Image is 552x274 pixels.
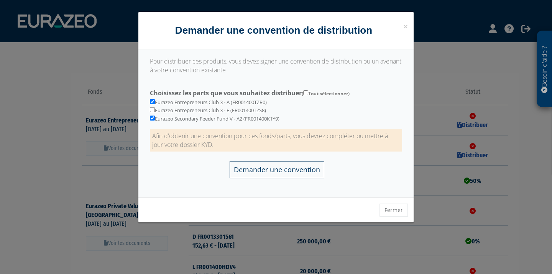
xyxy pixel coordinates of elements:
[379,204,408,217] button: Fermer
[150,57,402,75] p: Pour distribuer ces produits, vous devez signer une convention de distribution ou un avenant à vo...
[230,161,324,178] input: Demander une convention
[403,21,408,32] span: ×
[144,86,408,122] div: Eurazeo Entrepreneurs Club 3 - A (FR001400TZR0) Eurazeo Entrepreneurs Club 3 - E (FR001400TZS8) E...
[540,35,549,104] p: Besoin d'aide ?
[144,86,408,98] label: Choisissez les parts que vous souhaitez distribuer
[144,23,408,38] h4: Demander une convention de distribution
[302,90,350,97] span: ( Tout sélectionner)
[150,129,402,152] p: Afin d'obtenir une convention pour ces fonds/parts, vous devrez compléter ou mettre à jour votre ...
